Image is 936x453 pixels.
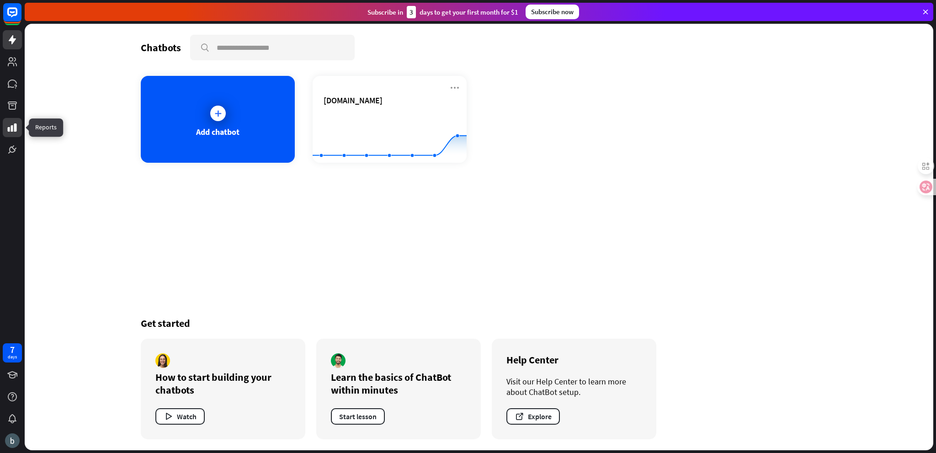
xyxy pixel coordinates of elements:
[526,5,579,19] div: Subscribe now
[324,95,383,106] span: test.com
[8,354,17,360] div: days
[331,371,466,396] div: Learn the basics of ChatBot within minutes
[3,343,22,362] a: 7 days
[506,408,560,425] button: Explore
[10,346,15,354] div: 7
[506,353,642,366] div: Help Center
[155,353,170,368] img: author
[141,317,817,330] div: Get started
[7,4,35,31] button: Open LiveChat chat widget
[331,353,346,368] img: author
[196,127,239,137] div: Add chatbot
[141,41,181,54] div: Chatbots
[155,371,291,396] div: How to start building your chatbots
[506,376,642,397] div: Visit our Help Center to learn more about ChatBot setup.
[407,6,416,18] div: 3
[331,408,385,425] button: Start lesson
[155,408,205,425] button: Watch
[367,6,518,18] div: Subscribe in days to get your first month for $1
